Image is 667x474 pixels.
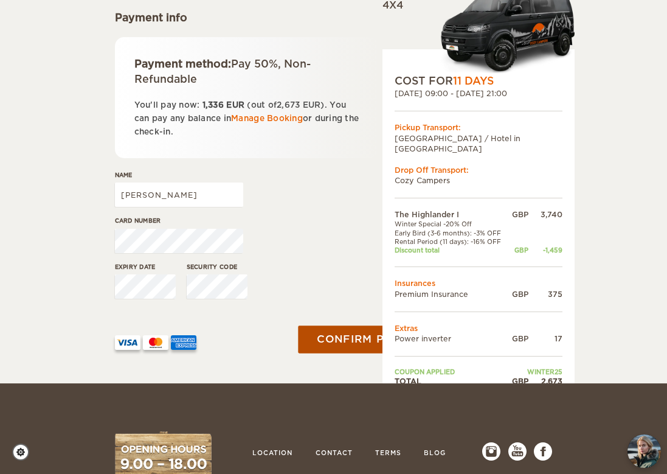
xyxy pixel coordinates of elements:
div: 3,740 [528,209,562,220]
a: Location [246,442,299,465]
td: Insurances [395,278,562,288]
div: GBP [508,333,528,344]
div: Payment info [115,10,379,25]
div: GBP [508,209,528,220]
img: AMEX [171,335,196,350]
div: GBP [508,289,528,299]
div: 375 [528,289,562,299]
label: Card number [115,216,243,225]
a: Blog [418,442,452,465]
label: Security code [187,262,247,271]
p: You'll pay now: (out of ). You can pay any balance in or during the check-in. [134,99,359,139]
div: 2,673 [528,376,562,386]
a: Manage Booking [231,114,303,123]
span: EUR [226,100,244,110]
div: -1,459 [528,246,562,254]
td: Cozy Campers [395,175,562,186]
td: Discount total [395,246,508,254]
span: Pay 50%, Non-Refundable [134,58,311,85]
td: Winter Special -20% Off [395,220,508,228]
span: 1,336 [202,100,224,110]
div: Payment method: [134,57,359,86]
span: 11 Days [453,75,494,87]
div: Pickup Transport: [395,122,562,133]
div: GBP [508,376,528,386]
div: GBP [508,246,528,254]
div: Drop Off Transport: [395,165,562,175]
td: Coupon applied [395,368,508,376]
span: 2,673 [277,100,300,110]
label: Name [115,170,243,179]
img: mastercard [143,335,168,350]
span: EUR [303,100,321,110]
td: Premium Insurance [395,289,508,299]
td: Extras [395,323,562,333]
img: Freyja at Cozy Campers [627,434,661,468]
label: Expiry date [115,262,176,271]
button: Confirm payment [298,326,451,353]
td: TOTAL [395,376,508,386]
td: The Highlander I [395,209,508,220]
a: Cookie settings [12,444,37,461]
td: [GEOGRAPHIC_DATA] / Hotel in [GEOGRAPHIC_DATA] [395,133,562,154]
td: WINTER25 [508,368,562,376]
td: Early Bird (3-6 months): -3% OFF [395,229,508,237]
td: Power inverter [395,333,508,344]
img: VISA [115,335,140,350]
button: chat-button [627,434,661,468]
div: [DATE] 09:00 - [DATE] 21:00 [395,88,562,99]
div: 17 [528,333,562,344]
td: Rental Period (11 days): -16% OFF [395,237,508,246]
a: Terms [369,442,407,465]
div: COST FOR [395,74,562,88]
a: Contact [309,442,359,465]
